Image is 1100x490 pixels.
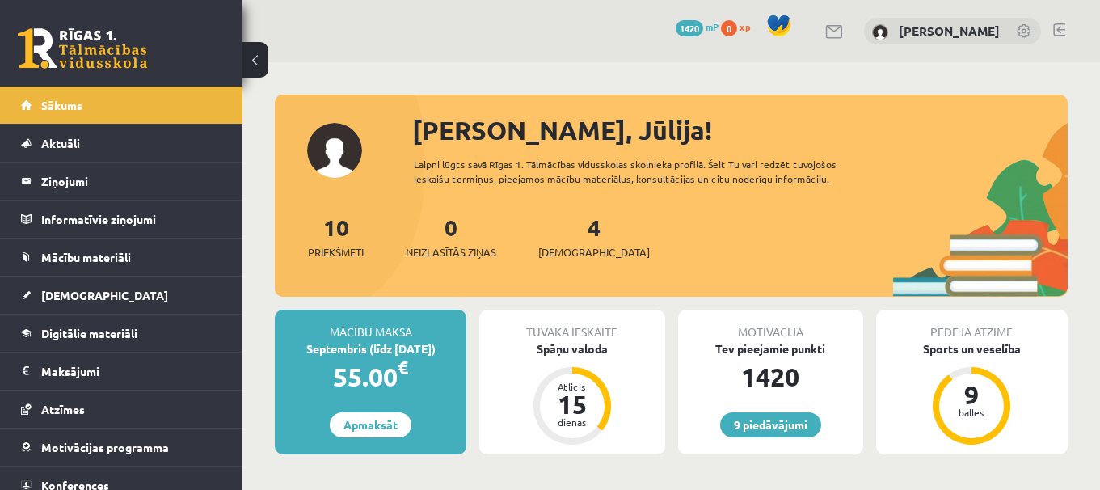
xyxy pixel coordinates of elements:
span: [DEMOGRAPHIC_DATA] [538,244,650,260]
div: 55.00 [275,357,466,396]
span: Digitālie materiāli [41,326,137,340]
a: 9 piedāvājumi [720,412,821,437]
span: [DEMOGRAPHIC_DATA] [41,288,168,302]
a: Apmaksāt [330,412,411,437]
a: Ziņojumi [21,163,222,200]
span: Aktuāli [41,136,80,150]
a: Sākums [21,87,222,124]
a: Informatīvie ziņojumi [21,201,222,238]
a: Maksājumi [21,353,222,390]
a: 0Neizlasītās ziņas [406,213,496,260]
legend: Maksājumi [41,353,222,390]
div: Atlicis [548,382,596,391]
a: [PERSON_NAME] [899,23,1000,39]
a: Atzīmes [21,391,222,428]
div: Spāņu valoda [479,340,664,357]
a: [DEMOGRAPHIC_DATA] [21,277,222,314]
legend: Ziņojumi [41,163,222,200]
span: mP [706,20,719,33]
div: Pēdējā atzīme [876,310,1068,340]
img: Jūlija Cabuļeva [872,24,888,40]
a: 1420 mP [676,20,719,33]
div: Tev pieejamie punkti [678,340,863,357]
a: 0 xp [721,20,758,33]
div: 15 [548,391,596,417]
span: Atzīmes [41,402,85,416]
div: balles [947,408,996,417]
div: dienas [548,417,596,427]
div: Tuvākā ieskaite [479,310,664,340]
div: Laipni lūgts savā Rīgas 1. Tālmācības vidusskolas skolnieka profilā. Šeit Tu vari redzēt tuvojošo... [414,157,890,186]
a: 4[DEMOGRAPHIC_DATA] [538,213,650,260]
span: xp [740,20,750,33]
span: Motivācijas programma [41,440,169,454]
span: € [398,356,408,379]
a: Rīgas 1. Tālmācības vidusskola [18,28,147,69]
span: 1420 [676,20,703,36]
span: Mācību materiāli [41,250,131,264]
a: 10Priekšmeti [308,213,364,260]
div: 1420 [678,357,863,396]
span: Priekšmeti [308,244,364,260]
a: Sports un veselība 9 balles [876,340,1068,447]
a: Mācību materiāli [21,239,222,276]
div: Mācību maksa [275,310,466,340]
a: Digitālie materiāli [21,315,222,352]
a: Spāņu valoda Atlicis 15 dienas [479,340,664,447]
span: Neizlasītās ziņas [406,244,496,260]
div: [PERSON_NAME], Jūlija! [412,111,1068,150]
div: Motivācija [678,310,863,340]
a: Motivācijas programma [21,429,222,466]
span: 0 [721,20,737,36]
div: 9 [947,382,996,408]
span: Sākums [41,98,82,112]
a: Aktuāli [21,125,222,162]
legend: Informatīvie ziņojumi [41,201,222,238]
div: Septembris (līdz [DATE]) [275,340,466,357]
div: Sports un veselība [876,340,1068,357]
